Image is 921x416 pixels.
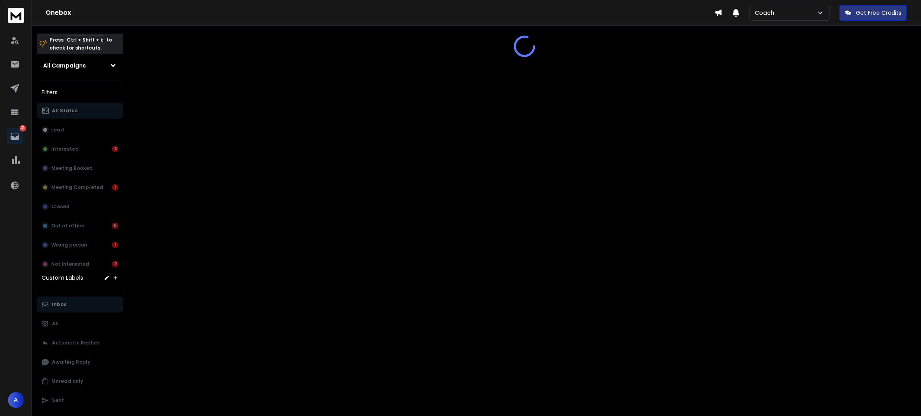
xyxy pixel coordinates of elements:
[42,274,83,282] h3: Custom Labels
[8,392,24,408] button: A
[50,36,112,52] p: Press to check for shortcuts.
[20,125,26,131] p: 31
[839,5,907,21] button: Get Free Credits
[66,35,104,44] span: Ctrl + Shift + k
[37,87,123,98] h3: Filters
[755,9,777,17] p: Coach
[43,62,86,70] h1: All Campaigns
[46,8,714,18] h1: Onebox
[7,128,23,144] a: 31
[8,8,24,23] img: logo
[37,58,123,74] button: All Campaigns
[856,9,901,17] p: Get Free Credits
